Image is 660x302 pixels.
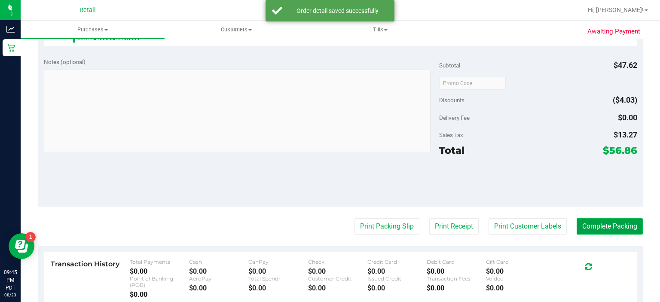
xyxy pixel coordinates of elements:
span: Purchases [21,26,165,34]
div: Transaction Fees [427,275,486,282]
span: ($4.03) [613,95,637,104]
iframe: Resource center unread badge [25,232,36,242]
div: $0.00 [189,267,248,275]
button: Print Customer Labels [489,218,567,235]
p: 08/23 [4,292,17,298]
span: Retail [79,6,96,14]
div: Total Spendr [248,275,308,282]
div: Debit Card [427,259,486,265]
span: Awaiting Payment [587,27,640,37]
button: Print Packing Slip [354,218,419,235]
div: Customer Credit [308,275,367,282]
div: CanPay [248,259,308,265]
div: Voided [486,275,545,282]
span: Delivery Fee [439,114,470,121]
div: $0.00 [486,267,545,275]
a: Customers [165,21,309,39]
span: Tills [309,26,452,34]
div: $0.00 [427,284,486,292]
div: $0.00 [367,267,427,275]
div: Cash [189,259,248,265]
div: Credit Card [367,259,427,265]
div: Gift Card [486,259,545,265]
span: $0.00 [618,113,637,122]
div: $0.00 [308,284,367,292]
div: $0.00 [189,284,248,292]
inline-svg: Analytics [6,25,15,34]
div: $0.00 [248,267,308,275]
div: Issued Credit [367,275,427,282]
div: Total Payments [130,259,189,265]
a: Tills [309,21,452,39]
div: $0.00 [248,284,308,292]
p: 09:45 PM PDT [4,268,17,292]
div: Check [308,259,367,265]
div: AeroPay [189,275,248,282]
span: Subtotal [439,62,460,69]
div: $0.00 [427,267,486,275]
div: $0.00 [308,267,367,275]
span: Discounts [439,92,464,108]
span: Hi, [PERSON_NAME]! [588,6,644,13]
input: Promo Code [439,77,506,90]
div: $0.00 [130,290,189,299]
div: $0.00 [130,267,189,275]
span: Customers [165,26,308,34]
div: Order detail saved successfully [287,6,388,15]
span: Total [439,144,464,156]
div: Point of Banking (POB) [130,275,189,288]
iframe: Resource center [9,233,34,259]
span: $13.27 [614,130,637,139]
inline-svg: Retail [6,43,15,52]
div: $0.00 [367,284,427,292]
span: Sales Tax [439,131,463,138]
div: $0.00 [486,284,545,292]
span: Notes (optional) [44,58,86,65]
span: $56.86 [603,144,637,156]
span: $47.62 [614,61,637,70]
button: Print Receipt [429,218,479,235]
button: Complete Packing [577,218,643,235]
a: Purchases [21,21,165,39]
